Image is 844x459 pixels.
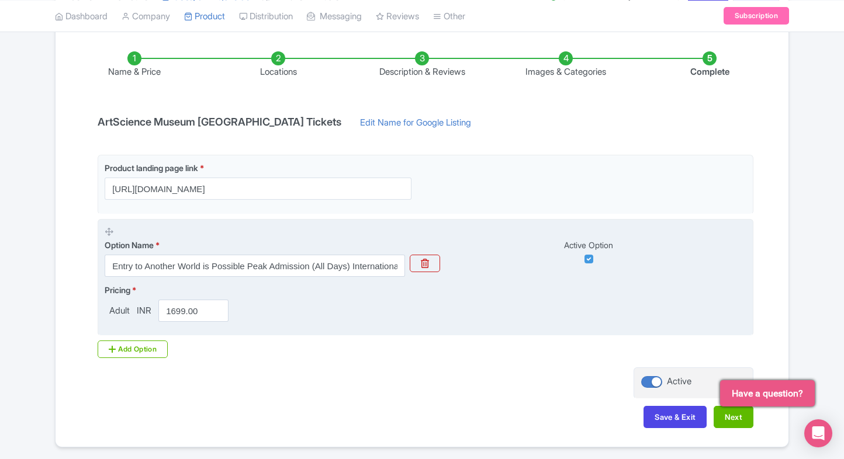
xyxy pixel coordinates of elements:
span: Pricing [105,285,130,295]
input: 0.00 [158,300,229,322]
span: Option Name [105,240,154,250]
input: Option Name [105,255,405,277]
h4: ArtScience Museum [GEOGRAPHIC_DATA] Tickets [91,116,348,128]
span: Have a question? [732,387,803,401]
div: Add Option [98,340,168,358]
li: Name & Price [63,51,206,79]
div: Open Intercom Messenger [804,419,832,447]
input: Product landing page link [105,178,411,200]
a: Subscription [724,7,789,25]
span: INR [134,304,154,318]
button: Have a question? [720,380,815,406]
button: Next [714,406,753,428]
a: Edit Name for Google Listing [348,116,483,135]
span: Adult [105,304,134,318]
li: Description & Reviews [350,51,494,79]
li: Images & Categories [494,51,638,79]
button: Save & Exit [644,406,707,428]
li: Complete [638,51,781,79]
span: Product landing page link [105,163,198,173]
span: Active Option [564,240,613,250]
li: Locations [206,51,350,79]
div: Active [667,375,691,388]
